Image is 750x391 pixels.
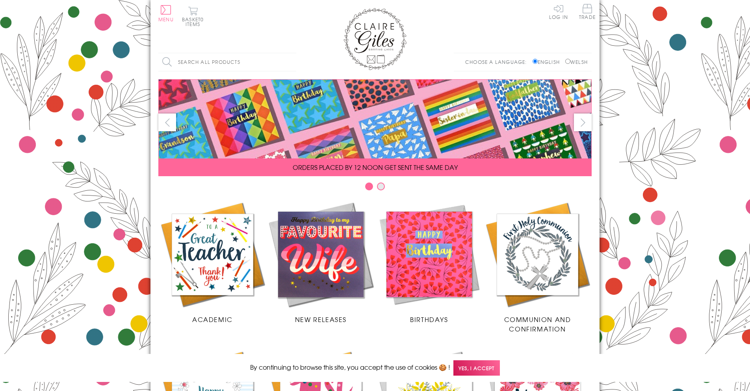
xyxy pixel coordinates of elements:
[158,53,296,71] input: Search all products
[293,162,458,172] span: ORDERS PLACED BY 12 NOON GET SENT THE SAME DAY
[375,200,483,324] a: Birthdays
[158,182,592,194] div: Carousel Pagination
[365,182,373,190] button: Carousel Page 1 (Current Slide)
[343,8,407,70] img: Claire Giles Greetings Cards
[574,114,592,131] button: next
[295,315,347,324] span: New Releases
[182,6,204,26] button: Basket0 items
[579,4,596,19] span: Trade
[192,315,233,324] span: Academic
[377,182,385,190] button: Carousel Page 2
[504,315,571,333] span: Communion and Confirmation
[549,4,568,19] a: Log In
[186,16,204,28] span: 0 items
[533,59,538,64] input: English
[453,360,500,376] span: Yes, I accept
[288,53,296,71] input: Search
[565,58,588,65] label: Welsh
[410,315,448,324] span: Birthdays
[158,16,174,23] span: Menu
[533,58,564,65] label: English
[158,200,267,324] a: Academic
[158,5,174,22] button: Menu
[483,200,592,333] a: Communion and Confirmation
[267,200,375,324] a: New Releases
[158,114,176,131] button: prev
[465,58,531,65] p: Choose a language:
[565,59,570,64] input: Welsh
[579,4,596,21] a: Trade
